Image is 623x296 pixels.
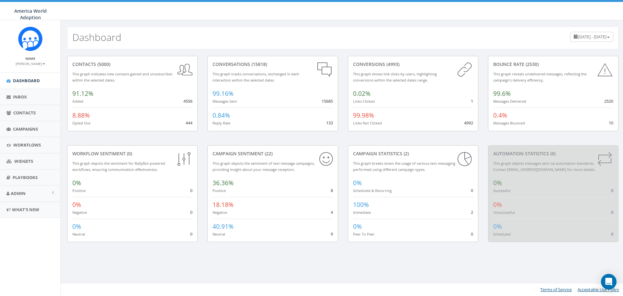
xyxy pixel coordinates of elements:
[72,121,91,125] small: Opted Out
[353,161,455,172] small: This graph breaks down the usage of various text messaging performed using different campaign types.
[493,179,502,187] span: 0%
[493,200,502,209] span: 0%
[12,207,39,212] span: What's New
[213,89,234,98] span: 99.16%
[493,61,613,68] div: Bounce Rate
[493,150,613,157] div: Automation Statistics
[353,150,473,157] div: Campaign Statistics
[601,274,617,290] div: Open Intercom Messenger
[213,179,234,187] span: 36.36%
[493,188,510,193] small: Successful
[353,179,362,187] span: 0%
[250,61,267,67] span: (15818)
[213,222,234,231] span: 40.91%
[611,187,613,193] span: 0
[493,71,587,83] small: This graph reveals undelivered messages, reflecting the campaign's delivery efficiency.
[72,89,93,98] span: 91.12%
[353,210,371,215] small: Immediate
[611,209,613,215] span: 0
[493,210,515,215] small: Unsuccessful
[471,209,473,215] span: 2
[13,142,41,148] span: Workflows
[72,222,81,231] span: 0%
[213,200,234,209] span: 18.18%
[13,94,27,100] span: Inbox
[72,232,85,237] small: Neutral
[331,187,333,193] span: 8
[72,179,81,187] span: 0%
[213,111,230,120] span: 0.84%
[126,150,132,157] span: (0)
[353,71,437,83] small: This graph shows link clicks by users, highlighting conversions within the selected dates range.
[493,232,511,237] small: Scheduled
[524,61,539,67] span: (2530)
[493,121,525,125] small: Messages Bounced
[353,232,375,237] small: Peer To Peer
[353,188,392,193] small: Scheduled & Recurring
[213,61,333,68] div: conversations
[353,99,375,104] small: Links Clicked
[213,99,237,104] small: Messages Sent
[578,287,619,292] a: Acceptable Use Policy
[25,56,35,61] small: Name
[16,60,45,66] a: [PERSON_NAME]
[464,120,473,126] span: 4992
[540,287,572,292] a: Terms of Service
[213,210,227,215] small: Negative
[604,98,613,104] span: 2520
[190,231,192,237] span: 0
[493,99,526,104] small: Messages Delivered
[183,98,192,104] span: 4556
[14,158,33,164] span: Widgets
[402,150,409,157] span: (2)
[72,150,192,157] div: Workflow Sentiment
[72,210,87,215] small: Negative
[353,121,382,125] small: Links Not Clicked
[353,89,371,98] span: 0.02%
[16,61,45,66] small: [PERSON_NAME]
[331,231,333,237] span: 9
[493,161,595,172] small: This graph depicts messages sent via automation standards. Contact [EMAIL_ADDRESS][DOMAIN_NAME] f...
[578,34,606,40] span: [DATE] - [DATE]
[353,111,374,120] span: 99.98%
[471,187,473,193] span: 0
[493,89,511,98] span: 99.6%
[353,222,362,231] span: 0%
[72,161,165,172] small: This graph depicts the sentiment for RallyBot-powered workflows, ensuring communication effective...
[353,200,369,209] span: 100%
[471,98,473,104] span: 1
[72,32,121,43] h2: Dashboard
[326,120,333,126] span: 133
[611,231,613,237] span: 0
[493,222,502,231] span: 0%
[549,150,556,157] span: (0)
[72,188,86,193] small: Positive
[186,120,192,126] span: 444
[471,231,473,237] span: 0
[213,188,226,193] small: Positive
[13,126,38,132] span: Campaigns
[13,78,40,84] span: Dashboard
[213,121,230,125] small: Reply Rate
[385,61,399,67] span: (4993)
[72,61,192,68] div: contacts
[18,27,43,51] img: Rally_Corp_Icon.png
[263,150,273,157] span: (22)
[213,71,299,83] small: This graph tracks conversations, exchanged in each interaction within the selected dates.
[213,161,315,172] small: This graph depicts the sentiment of text message campaigns, providing insight about your message ...
[190,187,192,193] span: 0
[72,111,90,120] span: 8.88%
[609,120,613,126] span: 10
[13,174,38,180] span: Playbooks
[213,150,333,157] div: Campaign Sentiment
[14,8,47,20] span: America World Adoption
[72,200,81,209] span: 0%
[353,61,473,68] div: conversions
[72,99,83,104] small: Added
[322,98,333,104] span: 15685
[190,209,192,215] span: 0
[11,190,26,196] span: Admin
[72,71,172,83] small: This graph indicates new contacts gained and unsubscribes within the selected dates.
[213,232,225,237] small: Neutral
[331,209,333,215] span: 4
